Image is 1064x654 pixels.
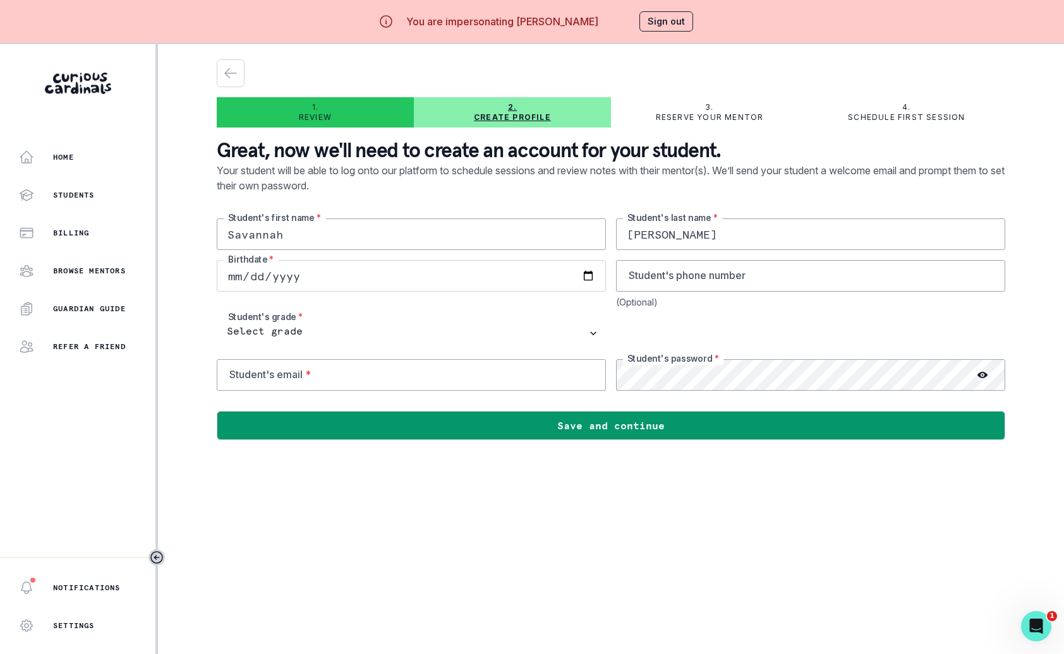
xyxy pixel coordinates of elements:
[53,228,89,238] p: Billing
[217,411,1005,440] button: Save and continue
[53,266,126,276] p: Browse Mentors
[848,112,965,122] p: Schedule first session
[53,583,121,593] p: Notifications
[299,112,332,122] p: Review
[53,304,126,314] p: Guardian Guide
[1021,611,1051,641] iframe: Intercom live chat
[705,102,713,112] p: 3.
[53,342,126,352] p: Refer a friend
[312,102,318,112] p: 1.
[656,112,764,122] p: Reserve your mentor
[53,621,95,631] p: Settings
[53,190,95,200] p: Students
[902,102,910,112] p: 4.
[639,11,693,32] button: Sign out
[53,152,74,162] p: Home
[508,102,517,112] p: 2.
[217,163,1005,218] p: Your student will be able to log onto our platform to schedule sessions and review notes with the...
[616,297,1005,307] div: (Optional)
[217,138,1005,163] p: Great, now we'll need to create an account for your student.
[45,73,111,94] img: Curious Cardinals Logo
[148,549,165,566] button: Toggle sidebar
[406,14,598,29] p: You are impersonating [PERSON_NAME]
[474,112,551,122] p: Create profile
[1047,611,1057,621] span: 1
